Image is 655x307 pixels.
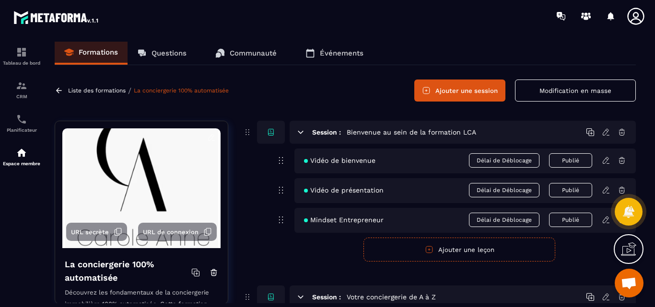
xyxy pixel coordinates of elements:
span: Délai de Déblocage [469,183,539,197]
p: Communauté [230,49,277,57]
p: Formations [79,48,118,57]
img: background [62,128,221,248]
a: Liste des formations [68,87,126,94]
p: Questions [152,49,187,57]
button: Ajouter une leçon [363,238,555,262]
h5: Bienvenue au sein de la formation LCA [347,127,476,137]
a: Événements [296,42,373,65]
button: Publié [549,183,592,197]
button: URL de connexion [138,223,217,241]
span: Vidéo de bienvenue [304,157,375,164]
a: automationsautomationsEspace membre [2,140,41,173]
a: Formations [55,42,128,65]
span: Délai de Déblocage [469,153,539,168]
span: Vidéo de présentation [304,186,384,194]
a: Communauté [206,42,286,65]
button: Publié [549,213,592,227]
a: formationformationTableau de bord [2,39,41,73]
h6: Session : [312,293,341,301]
button: URL secrète [66,223,127,241]
p: Événements [320,49,363,57]
p: Tableau de bord [2,60,41,66]
h6: Session : [312,128,341,136]
img: scheduler [16,114,27,125]
button: Modification en masse [515,80,636,102]
a: formationformationCRM [2,73,41,106]
h5: Votre conciergerie de A à Z [347,292,436,302]
span: URL de connexion [143,228,199,236]
button: Publié [549,153,592,168]
button: Ajouter une session [414,80,505,102]
h4: La conciergerie 100% automatisée [65,258,191,284]
img: automations [16,147,27,159]
img: logo [13,9,100,26]
p: Espace membre [2,161,41,166]
span: / [128,86,131,95]
span: Délai de Déblocage [469,213,539,227]
img: formation [16,46,27,58]
a: Questions [128,42,196,65]
span: Mindset Entrepreneur [304,216,384,224]
p: Planificateur [2,127,41,133]
p: CRM [2,94,41,99]
img: formation [16,80,27,91]
span: URL secrète [71,228,109,236]
a: schedulerschedulerPlanificateur [2,106,41,140]
a: La conciergerie 100% automatisée [134,87,229,94]
div: Ouvrir le chat [615,269,643,297]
